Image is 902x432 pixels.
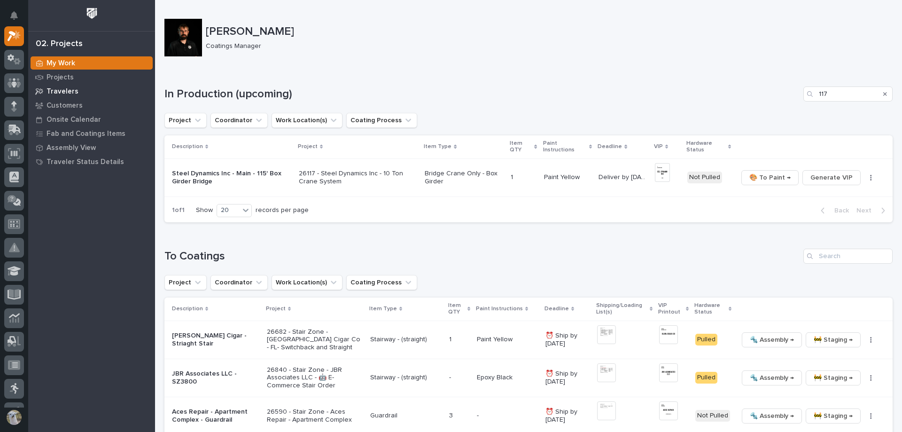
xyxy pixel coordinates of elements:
[47,158,124,166] p: Traveler Status Details
[853,206,893,215] button: Next
[164,199,192,222] p: 1 of 1
[267,408,363,424] p: 26590 - Stair Zone - Aces Repair - Apartment Complex
[545,370,589,386] p: ⏰ Ship by [DATE]
[164,275,207,290] button: Project
[28,98,155,112] a: Customers
[511,172,515,181] p: 1
[36,39,83,49] div: 02. Projects
[28,112,155,126] a: Onsite Calendar
[369,304,397,314] p: Item Type
[449,334,453,344] p: 1
[545,408,589,424] p: ⏰ Ship by [DATE]
[28,141,155,155] a: Assembly View
[449,410,455,420] p: 3
[749,172,791,183] span: 🎨 To Paint →
[477,412,538,420] p: -
[164,250,800,263] h1: To Coatings
[210,275,268,290] button: Coordinator
[813,206,853,215] button: Back
[686,138,726,156] p: Hardware Status
[695,410,730,422] div: Not Pulled
[742,332,802,347] button: 🔩 Assembly →
[814,372,853,384] span: 🚧 Staging →
[477,374,538,382] p: Epoxy Black
[164,321,893,359] tr: [PERSON_NAME] Cigar - Striaght Stair26682 - Stair Zone - [GEOGRAPHIC_DATA] Cigar Co - FL- Switchb...
[598,141,622,152] p: Deadline
[370,336,442,344] p: Stairway - (straight)
[47,73,74,82] p: Projects
[750,334,794,346] span: 🔩 Assembly →
[196,206,213,214] p: Show
[299,170,417,186] p: 26117 - Steel Dynamics Inc - 10 Ton Crane System
[164,87,800,101] h1: In Production (upcoming)
[545,332,589,348] p: ⏰ Ship by [DATE]
[687,172,722,183] div: Not Pulled
[802,170,861,185] button: Generate VIP
[449,372,453,382] p: -
[47,102,83,110] p: Customers
[164,158,893,196] tr: Steel Dynamics Inc - Main - 115' Box Girder Bridge26117 - Steel Dynamics Inc - 10 Ton Crane Syste...
[742,370,802,385] button: 🔩 Assembly →
[272,113,342,128] button: Work Location(s)
[298,141,318,152] p: Project
[370,412,442,420] p: Guardrail
[806,370,861,385] button: 🚧 Staging →
[267,366,363,390] p: 26840 - Stair Zone - JBR Associates LLC - 🤖 E-Commerce Stair Order
[448,300,465,318] p: Item QTY
[477,336,538,344] p: Paint Yellow
[695,334,717,346] div: Pulled
[750,372,794,384] span: 🔩 Assembly →
[4,6,24,25] button: Notifications
[596,300,648,318] p: Shipping/Loading List(s)
[28,70,155,84] a: Projects
[370,374,442,382] p: Stairway - (straight)
[164,359,893,397] tr: JBR Associates LLC - SZ380026840 - Stair Zone - JBR Associates LLC - 🤖 E-Commerce Stair OrderStai...
[172,408,259,424] p: Aces Repair - Apartment Complex - Guardrail
[217,205,240,215] div: 20
[272,275,342,290] button: Work Location(s)
[814,410,853,422] span: 🚧 Staging →
[694,300,726,318] p: Hardware Status
[346,113,417,128] button: Coating Process
[599,172,649,181] p: Deliver by 9/29/25
[172,332,259,348] p: [PERSON_NAME] Cigar - Striaght Stair
[28,84,155,98] a: Travelers
[172,370,259,386] p: JBR Associates LLC - SZ3800
[47,144,96,152] p: Assembly View
[4,408,24,427] button: users-avatar
[742,408,802,424] button: 🔩 Assembly →
[172,304,203,314] p: Description
[425,170,503,186] p: Bridge Crane Only - Box Girder
[206,42,885,50] p: Coatings Manager
[28,155,155,169] a: Traveler Status Details
[172,141,203,152] p: Description
[28,126,155,141] a: Fab and Coatings Items
[510,138,532,156] p: Item QTY
[803,249,893,264] input: Search
[741,170,799,185] button: 🎨 To Paint →
[695,372,717,384] div: Pulled
[12,11,24,26] div: Notifications
[658,300,684,318] p: VIP Printout
[256,206,309,214] p: records per page
[829,206,849,215] span: Back
[206,25,889,39] p: [PERSON_NAME]
[47,116,101,124] p: Onsite Calendar
[856,206,877,215] span: Next
[172,170,291,186] p: Steel Dynamics Inc - Main - 115' Box Girder Bridge
[750,410,794,422] span: 🔩 Assembly →
[806,332,861,347] button: 🚧 Staging →
[210,113,268,128] button: Coordinator
[266,304,286,314] p: Project
[47,87,78,96] p: Travelers
[814,334,853,346] span: 🚧 Staging →
[544,172,582,181] p: Paint Yellow
[83,5,101,22] img: Workspace Logo
[424,141,451,152] p: Item Type
[164,113,207,128] button: Project
[267,328,363,352] p: 26682 - Stair Zone - [GEOGRAPHIC_DATA] Cigar Co - FL- Switchback and Straight
[346,275,417,290] button: Coating Process
[47,130,125,138] p: Fab and Coatings Items
[47,59,75,68] p: My Work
